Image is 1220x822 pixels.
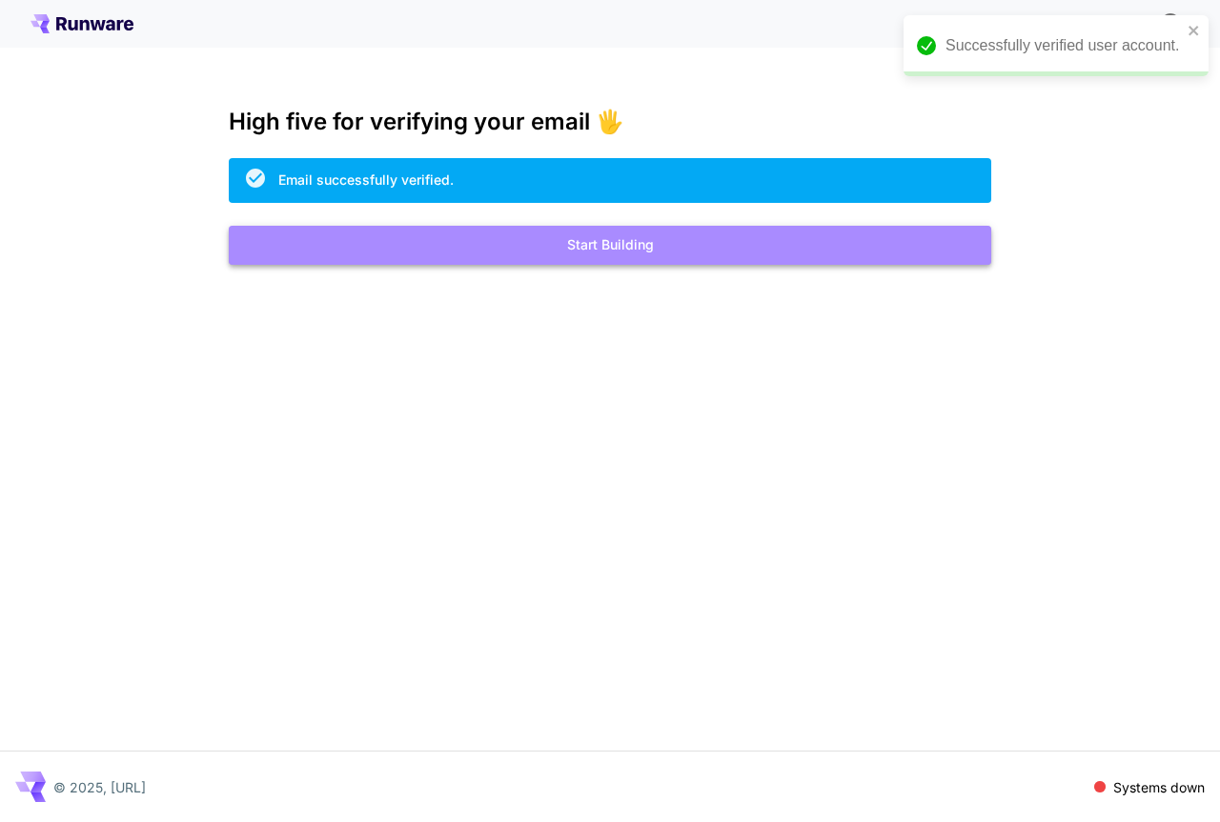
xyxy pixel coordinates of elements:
button: Start Building [229,226,991,265]
button: close [1188,23,1201,38]
p: © 2025, [URL] [53,777,146,797]
h3: High five for verifying your email 🖐️ [229,109,991,135]
div: Successfully verified user account. [945,34,1182,57]
button: In order to qualify for free credit, you need to sign up with a business email address and click ... [1151,4,1189,42]
p: Systems down [1113,777,1205,797]
div: Email successfully verified. [278,170,454,190]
